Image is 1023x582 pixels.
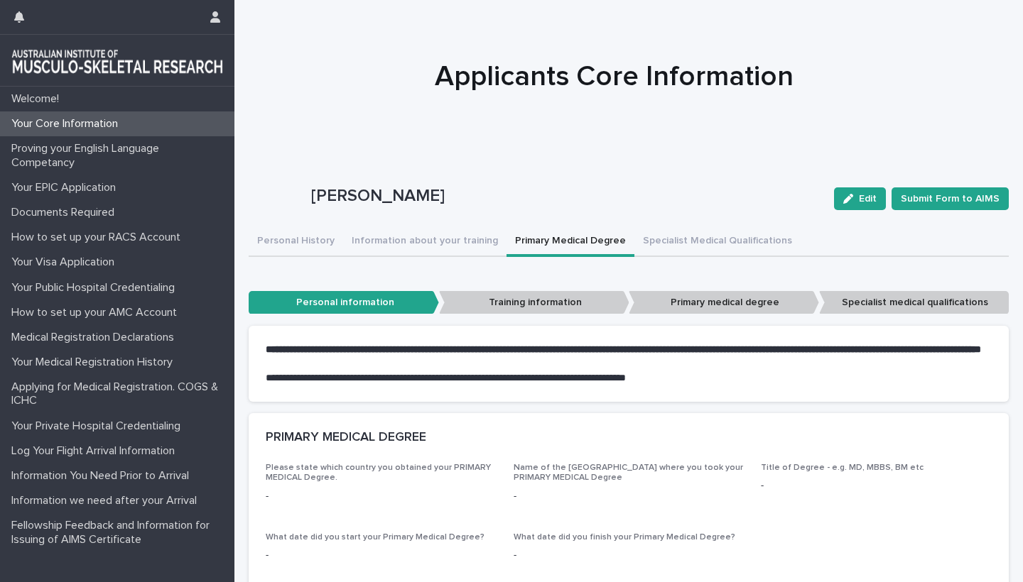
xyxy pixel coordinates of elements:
[11,46,223,75] img: 1xcjEmqDTcmQhduivVBy
[6,231,192,244] p: How to set up your RACS Account
[6,142,234,169] p: Proving your English Language Competancy
[834,187,886,210] button: Edit
[6,494,208,507] p: Information we need after your Arrival
[6,419,192,433] p: Your Private Hospital Credentialing
[249,227,343,257] button: Personal History
[6,281,186,295] p: Your Public Hospital Credentialing
[514,489,745,504] p: -
[892,187,1009,210] button: Submit Form to AIMS
[6,519,234,546] p: Fellowship Feedback and Information for Issuing of AIMS Certificate
[761,478,992,493] p: -
[6,206,126,219] p: Documents Required
[266,489,497,504] p: -
[629,291,819,314] p: Primary medical degree
[819,291,1010,314] p: Specialist medical qualifications
[514,463,743,482] span: Name of the [GEOGRAPHIC_DATA] where you took your PRIMARY MEDICAL Degree
[6,92,70,106] p: Welcome!
[634,227,801,257] button: Specialist Medical Qualifications
[761,463,924,472] span: Title of Degree - e.g. MD, MBBS, BM etc
[6,380,234,407] p: Applying for Medical Registration. COGS & ICHC
[439,291,629,314] p: Training information
[266,60,962,94] h1: Applicants Core Information
[901,192,1000,206] span: Submit Form to AIMS
[6,444,186,458] p: Log Your Flight Arrival Information
[514,548,745,563] p: -
[249,291,439,314] p: Personal information
[266,533,485,542] span: What date did you start your Primary Medical Degree?
[266,463,491,482] span: Please state which country you obtained your PRIMARY MEDICAL Degree.
[859,194,877,204] span: Edit
[6,256,126,269] p: Your Visa Application
[6,306,188,319] p: How to set up your AMC Account
[343,227,507,257] button: Information about your training
[6,181,127,194] p: Your EPIC Application
[514,533,735,542] span: What date did you finish your Primary Medical Degree?
[6,117,129,131] p: Your Core Information
[6,356,184,369] p: Your Medical Registration History
[311,186,823,207] p: [PERSON_NAME]
[6,331,185,344] p: Medical Registration Declarations
[6,469,200,483] p: Information You Need Prior to Arrival
[266,430,426,446] h2: PRIMARY MEDICAL DEGREE
[507,227,634,257] button: Primary Medical Degree
[266,548,497,563] p: -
